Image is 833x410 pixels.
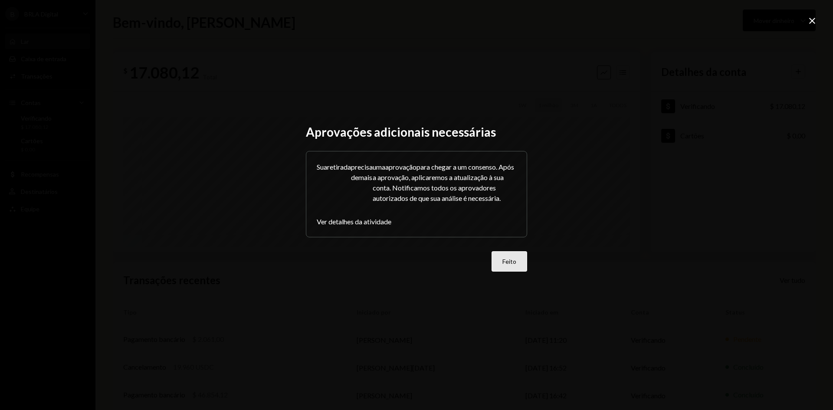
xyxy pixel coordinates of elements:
font: Sua [317,163,327,171]
button: Feito [492,251,527,272]
font: precisa de [351,163,373,181]
font: aprovação [385,163,416,171]
font: Aprovações adicionais necessárias [306,125,496,139]
font: uma [373,163,385,171]
font: retirada [327,163,351,171]
font: para chegar a um consenso. Após a aprovação, aplicaremos a atualização à sua conta. Notificamos t... [373,163,514,202]
font: mais [358,173,372,181]
button: Ver detalhes da atividade [317,217,391,226]
font: Feito [502,258,516,265]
